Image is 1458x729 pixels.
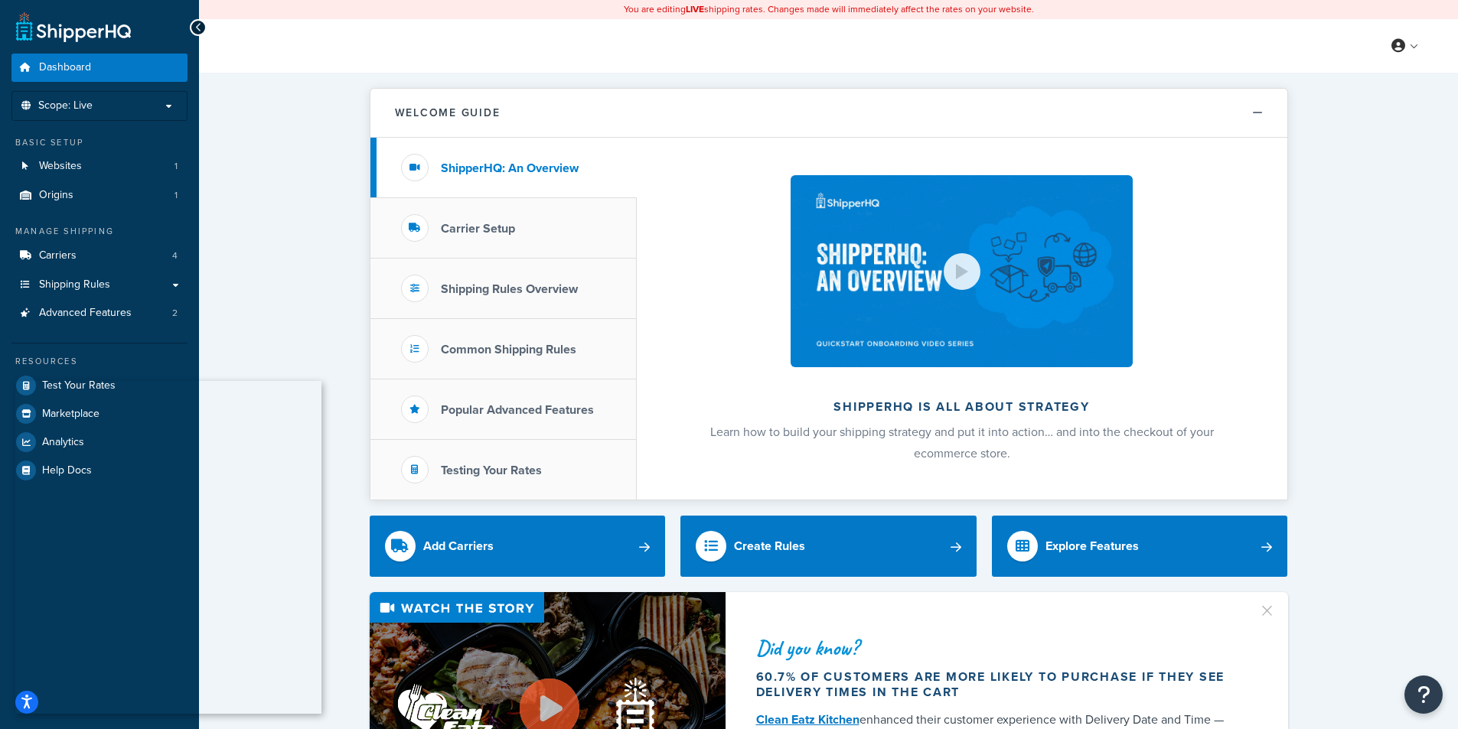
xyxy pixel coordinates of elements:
[791,175,1132,367] img: ShipperHQ is all about strategy
[370,89,1287,138] button: Welcome Guide
[11,225,188,238] div: Manage Shipping
[11,242,188,270] li: Carriers
[175,189,178,202] span: 1
[11,181,188,210] li: Origins
[11,457,188,484] a: Help Docs
[756,669,1240,700] div: 60.7% of customers are more likely to purchase if they see delivery times in the cart
[734,535,805,557] div: Create Rules
[395,107,501,119] h2: Welcome Guide
[441,282,578,296] h3: Shipping Rules Overview
[11,181,188,210] a: Origins1
[677,400,1247,414] h2: ShipperHQ is all about strategy
[441,464,542,477] h3: Testing Your Rates
[992,516,1288,577] a: Explore Features
[441,343,576,356] h3: Common Shipping Rules
[1404,675,1443,714] button: Open Resource Center
[11,299,188,327] li: Advanced Features
[441,222,515,236] h3: Carrier Setup
[756,711,859,728] a: Clean Eatz Kitchen
[11,428,188,456] a: Analytics
[11,355,188,368] div: Resources
[39,160,82,173] span: Websites
[39,61,91,74] span: Dashboard
[423,535,494,557] div: Add Carriers
[11,242,188,270] a: Carriers4
[39,307,132,320] span: Advanced Features
[710,423,1214,462] span: Learn how to build your shipping strategy and put it into action… and into the checkout of your e...
[11,299,188,327] a: Advanced Features2
[39,189,73,202] span: Origins
[11,271,188,299] a: Shipping Rules
[756,637,1240,659] div: Did you know?
[11,54,188,82] a: Dashboard
[38,99,93,112] span: Scope: Live
[172,307,178,320] span: 2
[42,379,116,392] span: Test Your Rates
[686,2,704,16] b: LIVE
[11,400,188,428] a: Marketplace
[441,161,579,175] h3: ShipperHQ: An Overview
[172,249,178,262] span: 4
[11,152,188,181] a: Websites1
[175,160,178,173] span: 1
[370,516,666,577] a: Add Carriers
[441,403,594,417] h3: Popular Advanced Features
[680,516,977,577] a: Create Rules
[11,152,188,181] li: Websites
[1045,535,1139,557] div: Explore Features
[39,249,77,262] span: Carriers
[11,136,188,149] div: Basic Setup
[39,278,110,291] span: Shipping Rules
[11,372,188,399] a: Test Your Rates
